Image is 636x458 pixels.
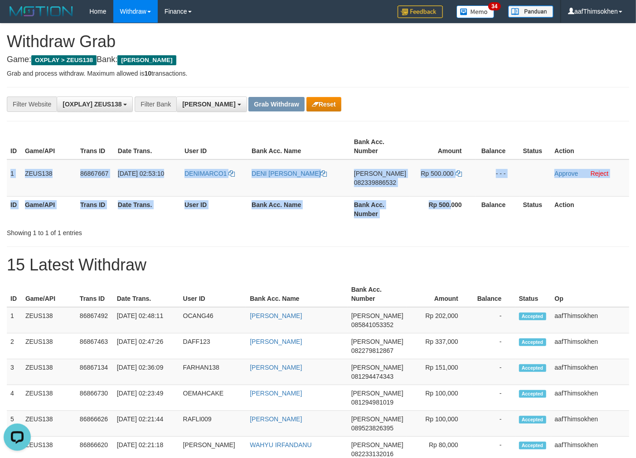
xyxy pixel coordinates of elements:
td: aafThimsokhen [551,359,629,385]
td: - [472,333,515,359]
th: Trans ID [76,281,113,307]
td: ZEUS138 [21,159,77,197]
img: Button%20Memo.svg [456,5,495,18]
img: panduan.png [508,5,553,18]
th: Date Trans. [114,196,181,222]
button: Grab Withdraw [248,97,304,111]
p: Grab and process withdraw. Maximum allowed is transactions. [7,69,629,78]
td: Rp 337,000 [407,333,472,359]
td: [DATE] 02:47:26 [113,333,180,359]
span: [PERSON_NAME] [351,364,403,371]
img: MOTION_logo.png [7,5,76,18]
button: [PERSON_NAME] [176,96,247,112]
td: 86867134 [76,359,113,385]
td: Rp 100,000 [407,385,472,411]
th: Date Trans. [114,134,181,159]
td: Rp 202,000 [407,307,472,333]
div: Showing 1 to 1 of 1 entries [7,225,258,237]
td: 1 [7,307,22,333]
th: ID [7,134,21,159]
td: ZEUS138 [22,307,76,333]
strong: 10 [144,70,151,77]
td: - [472,307,515,333]
a: Approve [554,170,578,177]
button: [OXPLAY] ZEUS138 [57,96,133,112]
th: Date Trans. [113,281,180,307]
span: [PERSON_NAME] [351,338,403,345]
td: 2 [7,333,22,359]
th: Action [551,134,629,159]
a: Copy 500000 to clipboard [456,170,462,177]
td: Rp 100,000 [407,411,472,437]
th: Op [551,281,629,307]
span: Accepted [519,442,546,449]
span: [PERSON_NAME] [351,312,403,319]
td: [DATE] 02:36:09 [113,359,180,385]
td: ZEUS138 [22,411,76,437]
td: 1 [7,159,21,197]
span: [PERSON_NAME] [354,170,406,177]
a: Reject [591,170,609,177]
span: DENIMARCO1 [184,170,227,177]
span: Copy 082233132016 to clipboard [351,450,393,458]
td: ZEUS138 [22,333,76,359]
td: - [472,385,515,411]
th: ID [7,281,22,307]
span: OXPLAY > ZEUS138 [31,55,97,65]
div: Filter Bank [135,96,176,112]
div: Filter Website [7,96,57,112]
span: Copy 081294981019 to clipboard [351,399,393,406]
td: OCANG46 [180,307,247,333]
th: Bank Acc. Number [350,134,410,159]
td: FARHAN138 [180,359,247,385]
th: Bank Acc. Name [248,196,350,222]
td: 4 [7,385,22,411]
td: ZEUS138 [22,385,76,411]
span: [PERSON_NAME] [117,55,176,65]
span: Copy 085841053352 to clipboard [351,321,393,328]
a: DENIMARCO1 [184,170,235,177]
th: Status [519,196,551,222]
th: Amount [407,281,472,307]
th: User ID [181,134,248,159]
th: Amount [410,134,476,159]
td: aafThimsokhen [551,333,629,359]
th: Bank Acc. Name [246,281,347,307]
th: Game/API [22,281,76,307]
td: Rp 151,000 [407,359,472,385]
th: User ID [181,196,248,222]
span: Accepted [519,364,546,372]
th: Rp 500.000 [410,196,476,222]
th: Game/API [21,196,77,222]
th: Action [551,196,629,222]
a: DENI [PERSON_NAME] [252,170,327,177]
a: [PERSON_NAME] [250,364,302,371]
h1: 15 Latest Withdraw [7,256,629,274]
td: 86867463 [76,333,113,359]
td: ZEUS138 [22,359,76,385]
span: [DATE] 02:53:10 [118,170,164,177]
td: 5 [7,411,22,437]
td: - [472,359,515,385]
span: Accepted [519,338,546,346]
td: aafThimsokhen [551,411,629,437]
th: Status [515,281,551,307]
td: [DATE] 02:23:49 [113,385,180,411]
span: Copy 081294474343 to clipboard [351,373,393,380]
td: aafThimsokhen [551,307,629,333]
th: Balance [476,196,519,222]
td: DAFF123 [180,333,247,359]
span: [PERSON_NAME] [351,441,403,448]
a: [PERSON_NAME] [250,390,302,397]
td: 3 [7,359,22,385]
a: [PERSON_NAME] [250,338,302,345]
a: [PERSON_NAME] [250,312,302,319]
th: Trans ID [77,196,114,222]
button: Reset [306,97,341,111]
td: 86866626 [76,411,113,437]
th: ID [7,196,21,222]
th: Status [519,134,551,159]
span: [PERSON_NAME] [351,415,403,423]
th: Balance [472,281,515,307]
span: [PERSON_NAME] [351,390,403,397]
